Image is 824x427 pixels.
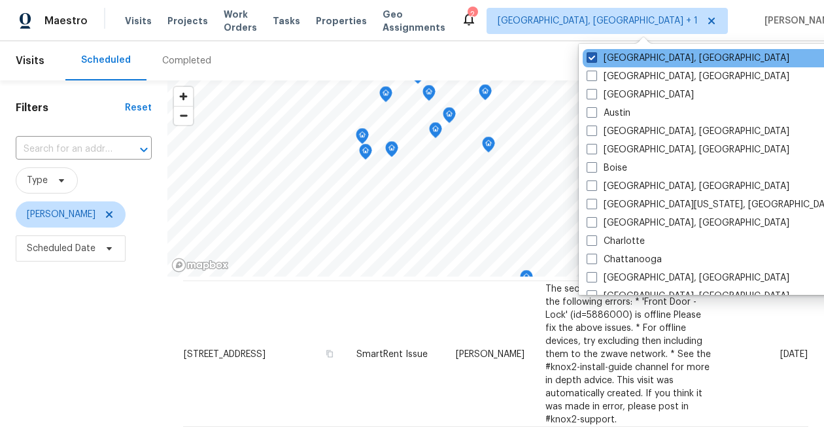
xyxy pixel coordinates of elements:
span: Projects [167,14,208,27]
h1: Filters [16,101,125,114]
label: [GEOGRAPHIC_DATA], [GEOGRAPHIC_DATA] [587,70,789,83]
div: Map marker [443,107,456,128]
span: [STREET_ADDRESS] [184,349,266,358]
span: [GEOGRAPHIC_DATA], [GEOGRAPHIC_DATA] + 1 [498,14,698,27]
span: [DATE] [780,349,808,358]
canvas: Map [167,80,795,277]
div: Map marker [385,141,398,162]
button: Zoom in [174,87,193,106]
button: Zoom out [174,106,193,125]
div: Map marker [356,128,369,148]
label: [GEOGRAPHIC_DATA], [GEOGRAPHIC_DATA] [587,216,789,230]
button: Copy Address [324,347,335,359]
div: Map marker [482,137,495,157]
div: Map marker [359,144,372,164]
div: Map marker [422,85,436,105]
label: [GEOGRAPHIC_DATA], [GEOGRAPHIC_DATA] [587,125,789,138]
div: Map marker [479,84,492,105]
span: Zoom out [174,107,193,125]
label: [GEOGRAPHIC_DATA], [GEOGRAPHIC_DATA] [587,290,789,303]
button: Open [135,141,153,159]
input: Search for an address... [16,139,115,160]
span: Address: [STREET_ADDRESS] Lockbox - 3072 RaaS project - correct address ^^ [545,243,711,278]
label: [GEOGRAPHIC_DATA], [GEOGRAPHIC_DATA] [587,143,789,156]
span: Geo Assignments [383,8,445,34]
span: Visits [125,14,152,27]
span: Type [27,174,48,187]
span: [PERSON_NAME] [456,349,524,358]
a: Mapbox homepage [171,258,229,273]
label: [GEOGRAPHIC_DATA], [GEOGRAPHIC_DATA] [587,52,789,65]
label: [GEOGRAPHIC_DATA], [GEOGRAPHIC_DATA] [587,271,789,284]
span: [PERSON_NAME] [27,208,95,221]
span: Scheduled Date [27,242,95,255]
div: Scheduled [81,54,131,67]
div: Map marker [379,86,392,107]
label: [GEOGRAPHIC_DATA], [GEOGRAPHIC_DATA] [587,180,789,193]
span: Properties [316,14,367,27]
div: 2 [468,8,477,21]
label: Boise [587,162,627,175]
label: [GEOGRAPHIC_DATA] [587,88,694,101]
label: Charlotte [587,235,645,248]
span: Maestro [44,14,88,27]
div: Map marker [520,270,533,290]
div: Completed [162,54,211,67]
span: SmartRent Issue [356,349,428,358]
label: Austin [587,107,630,120]
span: Visits [16,46,44,75]
div: Reset [125,101,152,114]
span: Tasks [273,16,300,26]
span: The security system configuration has the following errors: * 'Front Door - Lock' (id=5886000) is... [545,284,712,424]
span: Work Orders [224,8,257,34]
label: Chattanooga [587,253,662,266]
div: Map marker [429,122,442,143]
